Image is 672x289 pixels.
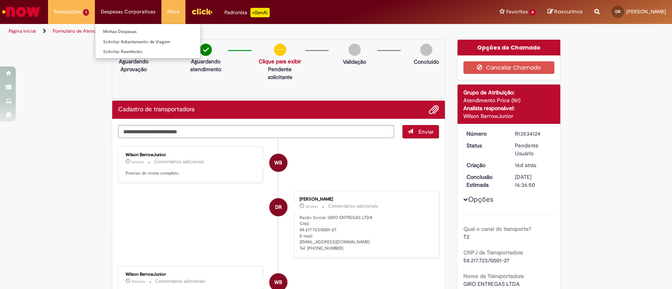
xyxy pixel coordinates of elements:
div: Wilson BerrowJunior [126,153,257,157]
p: Preciso do nome completo. [126,170,257,177]
div: [DATE] 16:36:50 [515,173,552,189]
p: +GenAi [250,8,270,17]
span: Requisições [54,8,81,16]
div: Analista responsável: [463,104,554,112]
b: Nome da Transportadora [463,272,524,280]
p: Concluído [414,58,439,66]
button: Cancelar Chamado [463,61,554,74]
div: Wilson BerrowJunior [126,272,257,277]
span: GIRO ENTREGAS LTDA [463,280,520,287]
span: 12d atrás [131,279,145,284]
img: img-circle-grey.png [348,44,361,56]
span: 16d atrás [515,162,536,169]
div: Danieli Rosa De Souza Rodrigues [269,198,287,216]
p: Razão Social: GIRO ENTREGAS LTDA Cnpj: 58.217.723/0001-27 E-mail: [EMAIL_ADDRESS][DOMAIN_NAME] Te... [300,215,431,252]
span: Favoritos [506,8,528,16]
span: 58.217.723/0001-27 [463,257,509,264]
button: Enviar [402,125,439,138]
div: Wilson BerrowJunior [269,154,287,172]
span: 8d atrás [305,204,318,209]
small: Comentários adicionais [155,278,205,285]
a: Clique para exibir [259,58,301,65]
p: Aguardando atendimento [187,57,224,73]
span: Despesas Corporativas [101,8,156,16]
dt: Status [461,142,509,149]
span: DR [615,9,620,14]
b: CNPJ da Transportadora [463,249,523,256]
div: Opções do Chamado [457,40,560,55]
span: Rascunhos [554,8,583,15]
dt: Número [461,130,509,138]
div: Grupo de Atribuição: [463,88,554,96]
span: DR [275,198,282,217]
p: Validação [343,58,366,66]
time: 19/09/2025 10:02:50 [131,279,145,284]
textarea: Digite sua mensagem aqui... [118,125,394,138]
img: ServiceNow [1,4,41,20]
dt: Conclusão Estimada [461,173,509,189]
a: Minhas Despesas [95,28,200,36]
div: Padroniza [224,8,270,17]
div: R13534124 [515,130,552,138]
h2: Cadastro de transportadora Histórico de tíquete [118,106,194,113]
img: check-circle-green.png [200,44,212,56]
p: Pendente solicitante [259,65,301,81]
small: Comentários adicionais [154,158,204,165]
span: [PERSON_NAME] [626,8,666,15]
span: 1 [83,9,89,16]
p: Aguardando Aprovação [115,57,152,73]
img: click_logo_yellow_360x200.png [191,6,213,17]
span: T2 [463,233,469,240]
time: 15/09/2025 08:46:11 [515,162,536,169]
small: Comentários adicionais [328,203,378,210]
a: Rascunhos [548,8,583,16]
time: 25/09/2025 12:40:00 [131,160,144,164]
a: Formulário de Atendimento [53,28,111,34]
a: Solicitar Adiantamento de Viagem [95,38,200,46]
span: More [167,8,180,16]
ul: Trilhas de página [6,24,442,39]
span: WB [274,153,282,172]
span: Enviar [418,128,434,135]
span: 4 [529,9,536,16]
div: 15/09/2025 08:46:11 [515,161,552,169]
button: Adicionar anexos [429,105,439,115]
a: Página inicial [9,28,36,34]
span: 5d atrás [131,160,144,164]
img: circle-minus.png [274,44,286,56]
dt: Criação [461,161,509,169]
a: Solicitar Reembolso [95,48,200,56]
img: img-circle-grey.png [420,44,432,56]
div: Wilson BerrowJunior [463,112,554,120]
div: [PERSON_NAME] [300,197,431,202]
div: Atendimento Price (N1) [463,96,554,104]
ul: Despesas Corporativas [95,24,201,59]
b: Qual o canal do transporte? [463,225,531,232]
div: Pendente Usuário [515,142,552,157]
